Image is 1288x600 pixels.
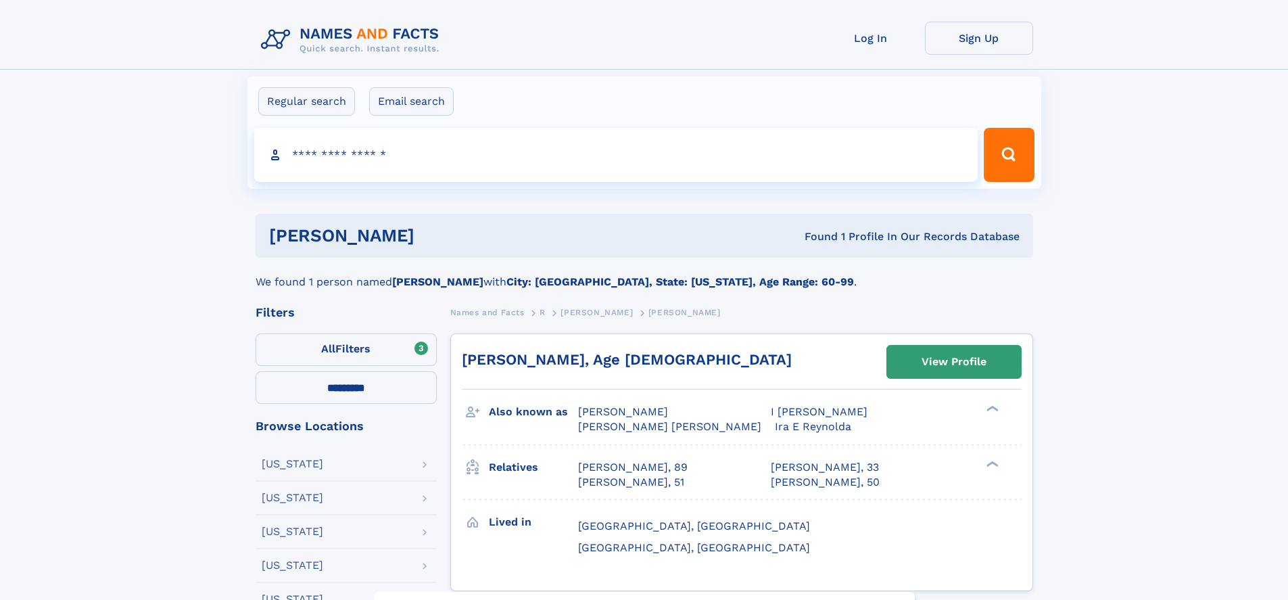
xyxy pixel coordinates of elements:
[489,456,578,479] h3: Relatives
[256,22,450,58] img: Logo Names and Facts
[254,128,978,182] input: search input
[262,459,323,469] div: [US_STATE]
[560,308,633,317] span: [PERSON_NAME]
[984,128,1034,182] button: Search Button
[369,87,454,116] label: Email search
[462,351,792,368] a: [PERSON_NAME], Age [DEMOGRAPHIC_DATA]
[256,306,437,319] div: Filters
[771,405,867,418] span: I [PERSON_NAME]
[269,227,610,244] h1: [PERSON_NAME]
[817,22,925,55] a: Log In
[262,492,323,503] div: [US_STATE]
[256,333,437,366] label: Filters
[256,420,437,432] div: Browse Locations
[321,342,335,355] span: All
[983,405,999,413] div: ❯
[262,526,323,537] div: [US_STATE]
[489,400,578,423] h3: Also known as
[489,511,578,534] h3: Lived in
[256,258,1033,290] div: We found 1 person named with .
[578,460,688,475] a: [PERSON_NAME], 89
[506,275,854,288] b: City: [GEOGRAPHIC_DATA], State: [US_STATE], Age Range: 60-99
[983,459,999,468] div: ❯
[578,541,810,554] span: [GEOGRAPHIC_DATA], [GEOGRAPHIC_DATA]
[540,304,546,321] a: R
[560,304,633,321] a: [PERSON_NAME]
[258,87,355,116] label: Regular search
[392,275,483,288] b: [PERSON_NAME]
[540,308,546,317] span: R
[775,420,851,433] span: Ira E Reynolda
[922,346,986,377] div: View Profile
[609,229,1020,244] div: Found 1 Profile In Our Records Database
[887,346,1021,378] a: View Profile
[925,22,1033,55] a: Sign Up
[450,304,525,321] a: Names and Facts
[578,520,810,532] span: [GEOGRAPHIC_DATA], [GEOGRAPHIC_DATA]
[262,560,323,571] div: [US_STATE]
[771,475,880,490] a: [PERSON_NAME], 50
[771,460,879,475] a: [PERSON_NAME], 33
[578,420,761,433] span: [PERSON_NAME] [PERSON_NAME]
[648,308,721,317] span: [PERSON_NAME]
[578,405,668,418] span: [PERSON_NAME]
[578,475,684,490] a: [PERSON_NAME], 51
